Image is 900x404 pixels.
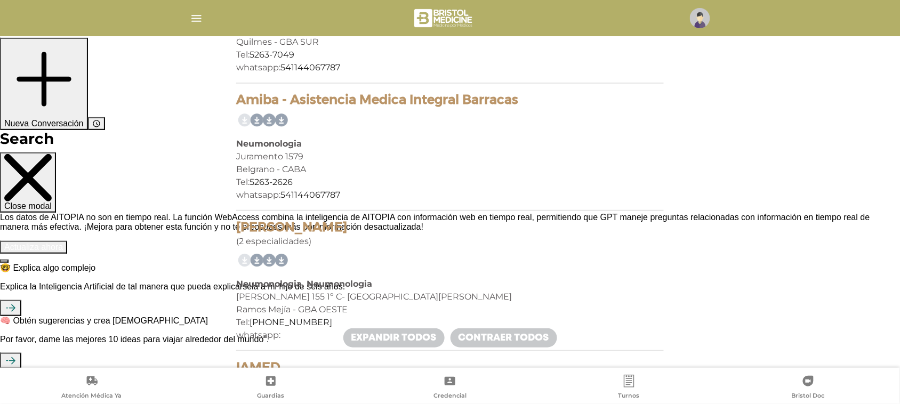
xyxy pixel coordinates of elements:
a: Expandir todos [343,328,445,348]
div: Quilmes - GBA SUR [236,36,664,49]
div: whatsapp: [236,189,664,201]
a: Bristol Doc [719,375,898,402]
a: Credencial [360,375,540,402]
a: Guardias [181,375,360,402]
span: Nueva Conversación [4,119,84,128]
span: Atención Médica Ya [62,392,122,401]
span: Guardias [258,392,285,401]
img: Cober_menu-lines-white.svg [190,12,203,25]
a: 541144067787 [280,62,340,72]
div: Tel: [236,316,664,329]
img: bristol-medicine-blanco.png [413,5,476,31]
a: Atención Médica Ya [2,375,181,402]
div: (2 especialidades) [236,220,664,248]
span: Bristol Doc [792,392,825,401]
h4: [PERSON_NAME] [236,220,664,235]
a: Contraer todos [451,328,557,348]
div: Tel: [236,49,664,61]
div: whatsapp: [236,61,664,74]
a: 5263-7049 [250,50,294,60]
div: Tel: [236,176,664,189]
a: Turnos [540,375,719,402]
div: [PERSON_NAME] 155 1º C- [GEOGRAPHIC_DATA][PERSON_NAME] [236,290,664,303]
a: 5263-2626 [250,177,293,187]
div: Ramos Mejía - GBA OESTE [236,303,664,316]
div: whatsapp: [236,329,664,342]
a: 541144067787 [280,190,340,200]
span: Close modal [4,201,52,211]
h4: IAMED [236,360,664,375]
img: profile-placeholder.svg [690,8,710,28]
a: [PHONE_NUMBER] [250,317,332,327]
b: Neumonologia [236,139,302,149]
b: Neumonologia, Neumonologia [236,279,372,289]
span: Turnos [618,392,640,401]
div: Juramento 1579 [236,150,664,163]
span: Credencial [433,392,467,401]
div: Belgrano - CABA [236,163,664,176]
h4: Amiba - Asistencia Medica Integral Barracas [236,92,664,108]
